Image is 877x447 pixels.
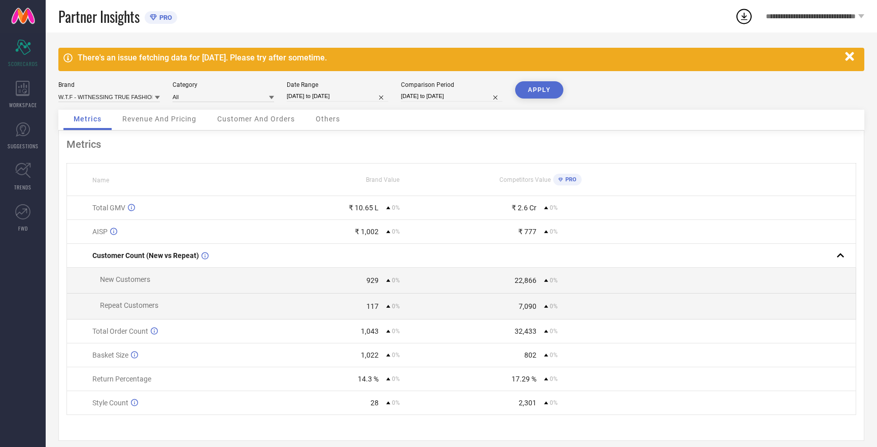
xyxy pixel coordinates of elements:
div: 1,022 [361,351,379,359]
div: ₹ 2.6 Cr [512,204,536,212]
span: 0% [550,375,558,382]
div: Metrics [66,138,856,150]
span: PRO [157,14,172,21]
span: New Customers [100,275,150,283]
span: Basket Size [92,351,128,359]
span: 0% [550,328,558,335]
span: 0% [392,204,400,211]
span: 0% [550,303,558,310]
span: Name [92,177,109,184]
span: 0% [550,352,558,359]
span: Brand Value [366,176,399,183]
div: 2,301 [519,399,536,407]
span: Customer And Orders [217,115,295,123]
span: 0% [550,399,558,406]
span: 0% [550,228,558,235]
span: Total GMV [92,204,125,212]
span: SCORECARDS [8,60,38,68]
div: Date Range [287,81,388,88]
span: FWD [18,225,28,232]
div: 802 [524,351,536,359]
div: 17.29 % [512,375,536,383]
div: 929 [366,276,379,284]
span: TRENDS [14,183,31,191]
div: ₹ 777 [518,228,536,236]
span: Total Order Count [92,327,148,335]
input: Select comparison period [401,91,502,102]
div: 28 [370,399,379,407]
div: 1,043 [361,327,379,335]
div: Comparison Period [401,81,502,88]
div: 32,433 [515,327,536,335]
span: SUGGESTIONS [8,142,39,150]
span: 0% [392,375,400,382]
span: Others [316,115,340,123]
span: 0% [550,204,558,211]
input: Select date range [287,91,388,102]
span: Revenue And Pricing [122,115,196,123]
div: 22,866 [515,276,536,284]
span: 0% [392,277,400,284]
span: 0% [392,303,400,310]
span: Style Count [92,399,128,407]
span: 0% [392,328,400,335]
span: PRO [563,176,577,183]
div: 117 [366,302,379,310]
div: 14.3 % [358,375,379,383]
span: AISP [92,228,108,236]
span: Competitors Value [499,176,551,183]
div: There's an issue fetching data for [DATE]. Please try after sometime. [78,53,840,62]
div: Category [173,81,274,88]
span: Partner Insights [58,6,140,27]
div: 7,090 [519,302,536,310]
span: 0% [392,352,400,359]
button: APPLY [515,81,563,99]
div: Brand [58,81,160,88]
span: 0% [392,228,400,235]
span: 0% [392,399,400,406]
div: ₹ 1,002 [355,228,379,236]
div: Open download list [735,7,753,25]
span: WORKSPACE [9,101,37,109]
span: 0% [550,277,558,284]
span: Return Percentage [92,375,151,383]
span: Repeat Customers [100,301,158,309]
span: Metrics [74,115,102,123]
span: Customer Count (New vs Repeat) [92,251,199,260]
div: ₹ 10.65 L [349,204,379,212]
